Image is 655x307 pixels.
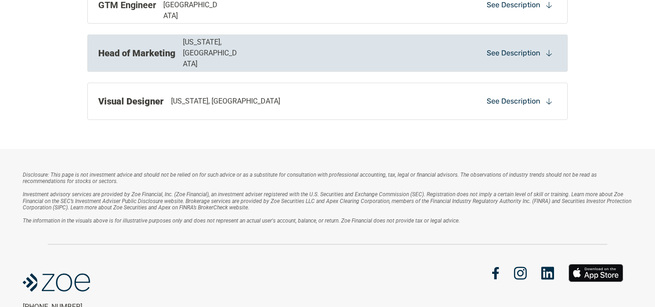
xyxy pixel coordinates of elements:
[23,172,598,184] em: Disclosure: This page is not investment advice and should not be relied on for such advice or as ...
[98,48,176,59] strong: Head of Marketing
[98,96,164,107] strong: Visual Designer
[23,191,633,211] em: Investment advisory services are provided by Zoe Financial, Inc. (Zoe Financial), an investment a...
[487,48,540,58] p: See Description
[487,96,540,106] p: See Description
[183,37,241,69] p: [US_STATE], [GEOGRAPHIC_DATA]
[23,218,460,224] em: The information in the visuals above is for illustrative purposes only and does not represent an ...
[171,96,280,107] p: [US_STATE], [GEOGRAPHIC_DATA]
